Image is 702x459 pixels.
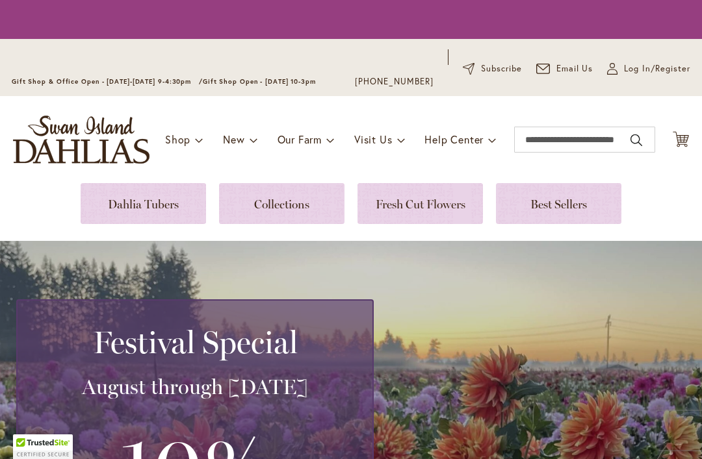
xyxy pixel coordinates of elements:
[33,324,357,360] h2: Festival Special
[165,132,190,146] span: Shop
[223,132,244,146] span: New
[12,77,203,86] span: Gift Shop & Office Open - [DATE]-[DATE] 9-4:30pm /
[13,116,149,164] a: store logo
[33,374,357,400] h3: August through [DATE]
[424,132,484,146] span: Help Center
[463,62,522,75] a: Subscribe
[481,62,522,75] span: Subscribe
[203,77,316,86] span: Gift Shop Open - [DATE] 10-3pm
[556,62,593,75] span: Email Us
[624,62,690,75] span: Log In/Register
[354,132,392,146] span: Visit Us
[607,62,690,75] a: Log In/Register
[630,130,642,151] button: Search
[536,62,593,75] a: Email Us
[355,75,434,88] a: [PHONE_NUMBER]
[278,132,322,146] span: Our Farm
